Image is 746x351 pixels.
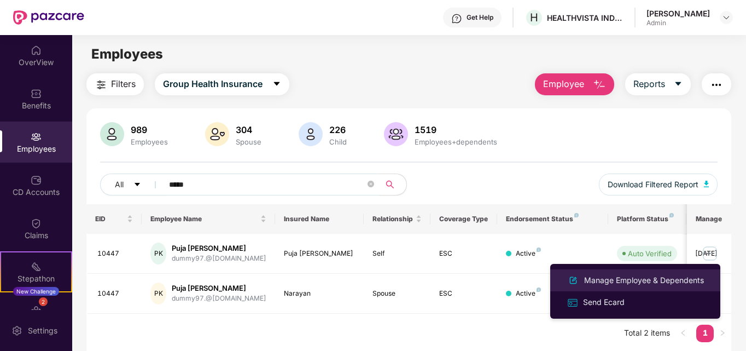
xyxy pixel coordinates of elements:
img: svg+xml;base64,PHN2ZyB4bWxucz0iaHR0cDovL3d3dy53My5vcmcvMjAwMC9zdmciIHhtbG5zOnhsaW5rPSJodHRwOi8vd3... [100,122,124,146]
img: svg+xml;base64,PHN2ZyB4bWxucz0iaHR0cDovL3d3dy53My5vcmcvMjAwMC9zdmciIHhtbG5zOnhsaW5rPSJodHRwOi8vd3... [704,181,709,187]
span: Filters [111,77,136,91]
div: Stepathon [1,273,71,284]
div: HEALTHVISTA INDIA LIMITED [547,13,623,23]
button: search [380,174,407,195]
img: svg+xml;base64,PHN2ZyB4bWxucz0iaHR0cDovL3d3dy53My5vcmcvMjAwMC9zdmciIHhtbG5zOnhsaW5rPSJodHRwOi8vd3... [593,78,606,91]
img: svg+xml;base64,PHN2ZyB4bWxucz0iaHR0cDovL3d3dy53My5vcmcvMjAwMC9zdmciIHhtbG5zOnhsaW5rPSJodHRwOi8vd3... [299,122,323,146]
span: Group Health Insurance [163,77,263,91]
button: Allcaret-down [100,174,167,195]
img: svg+xml;base64,PHN2ZyBpZD0iU2V0dGluZy0yMHgyMCIgeG1sbnM9Imh0dHA6Ly93d3cudzMub3JnLzIwMDAvc3ZnIiB3aW... [11,325,22,336]
button: Filters [86,73,144,95]
div: dummy97.@[DOMAIN_NAME] [172,254,266,264]
img: svg+xml;base64,PHN2ZyBpZD0iRHJvcGRvd24tMzJ4MzIiIHhtbG5zPSJodHRwOi8vd3d3LnczLm9yZy8yMDAwL3N2ZyIgd2... [722,13,731,22]
li: Total 2 items [624,325,670,342]
div: Puja [PERSON_NAME] [172,283,266,294]
img: manageButton [701,245,719,262]
div: Spouse [372,289,422,299]
div: ESC [439,289,488,299]
div: 226 [327,124,349,135]
div: Active [516,289,541,299]
div: Send Ecard [581,296,627,308]
div: Admin [646,19,710,27]
span: caret-down [272,79,281,89]
div: Employees [129,137,170,146]
div: Manage Employee & Dependents [582,274,706,286]
th: EID [86,204,142,234]
button: Download Filtered Report [599,174,718,195]
span: Reports [633,77,665,91]
img: svg+xml;base64,PHN2ZyB4bWxucz0iaHR0cDovL3d3dy53My5vcmcvMjAwMC9zdmciIHdpZHRoPSIxNiIgaGVpZ2h0PSIxNi... [567,297,579,309]
li: Previous Page [674,325,692,342]
span: EID [95,215,125,223]
li: Next Page [714,325,731,342]
div: PK [150,283,166,304]
th: Employee Name [142,204,275,234]
span: Employees [91,46,163,62]
span: caret-down [133,181,141,189]
span: close-circle [368,180,374,190]
th: Relationship [364,204,430,234]
span: close-circle [368,181,374,187]
div: New Challenge [13,287,59,296]
span: H [530,11,538,24]
div: Platform Status [617,215,677,223]
img: svg+xml;base64,PHN2ZyBpZD0iQ0RfQWNjb3VudHMiIGRhdGEtbmFtZT0iQ0QgQWNjb3VudHMiIHhtbG5zPSJodHRwOi8vd3... [31,175,42,186]
img: svg+xml;base64,PHN2ZyBpZD0iRW1wbG95ZWVzIiB4bWxucz0iaHR0cDovL3d3dy53My5vcmcvMjAwMC9zdmciIHdpZHRoPS... [31,131,42,142]
img: New Pazcare Logo [13,10,84,25]
button: left [674,325,692,342]
div: 10447 [97,249,133,259]
span: caret-down [674,79,683,89]
span: Download Filtered Report [608,179,698,191]
div: Self [372,249,422,259]
img: svg+xml;base64,PHN2ZyBpZD0iQ2xhaW0iIHhtbG5zPSJodHRwOi8vd3d3LnczLm9yZy8yMDAwL3N2ZyIgd2lkdGg9IjIwIi... [31,218,42,229]
li: 1 [696,325,714,342]
img: svg+xml;base64,PHN2ZyB4bWxucz0iaHR0cDovL3d3dy53My5vcmcvMjAwMC9zdmciIHdpZHRoPSI4IiBoZWlnaHQ9IjgiIH... [669,213,674,217]
div: 1519 [412,124,499,135]
button: Reportscaret-down [625,73,691,95]
img: svg+xml;base64,PHN2ZyB4bWxucz0iaHR0cDovL3d3dy53My5vcmcvMjAwMC9zdmciIHhtbG5zOnhsaW5rPSJodHRwOi8vd3... [384,122,408,146]
img: svg+xml;base64,PHN2ZyB4bWxucz0iaHR0cDovL3d3dy53My5vcmcvMjAwMC9zdmciIHhtbG5zOnhsaW5rPSJodHRwOi8vd3... [205,122,229,146]
div: dummy97.@[DOMAIN_NAME] [172,294,266,304]
div: Get Help [467,13,493,22]
div: [PERSON_NAME] [646,8,710,19]
div: 304 [234,124,264,135]
div: Employees+dependents [412,137,499,146]
div: Puja [PERSON_NAME] [284,249,355,259]
div: Endorsement Status [506,215,599,223]
img: svg+xml;base64,PHN2ZyBpZD0iSGVscC0zMngzMiIgeG1sbnM9Imh0dHA6Ly93d3cudzMub3JnLzIwMDAvc3ZnIiB3aWR0aD... [451,13,462,24]
th: Coverage Type [430,204,497,234]
div: PK [150,243,166,264]
img: svg+xml;base64,PHN2ZyBpZD0iQmVuZWZpdHMiIHhtbG5zPSJodHRwOi8vd3d3LnczLm9yZy8yMDAwL3N2ZyIgd2lkdGg9Ij... [31,88,42,99]
img: svg+xml;base64,PHN2ZyBpZD0iSG9tZSIgeG1sbnM9Imh0dHA6Ly93d3cudzMub3JnLzIwMDAvc3ZnIiB3aWR0aD0iMjAiIG... [31,45,42,56]
img: svg+xml;base64,PHN2ZyB4bWxucz0iaHR0cDovL3d3dy53My5vcmcvMjAwMC9zdmciIHdpZHRoPSI4IiBoZWlnaHQ9IjgiIH... [537,248,541,252]
div: Puja [PERSON_NAME] [172,243,266,254]
button: Group Health Insurancecaret-down [155,73,289,95]
div: 10447 [97,289,133,299]
div: Settings [25,325,61,336]
th: Insured Name [275,204,364,234]
span: Employee [543,77,584,91]
div: Active [516,249,541,259]
div: Narayan [284,289,355,299]
div: Spouse [234,137,264,146]
div: ESC [439,249,488,259]
a: 1 [696,325,714,341]
img: svg+xml;base64,PHN2ZyB4bWxucz0iaHR0cDovL3d3dy53My5vcmcvMjAwMC9zdmciIHdpZHRoPSI4IiBoZWlnaHQ9IjgiIH... [537,287,541,292]
img: svg+xml;base64,PHN2ZyB4bWxucz0iaHR0cDovL3d3dy53My5vcmcvMjAwMC9zdmciIHdpZHRoPSIyMSIgaGVpZ2h0PSIyMC... [31,261,42,272]
img: svg+xml;base64,PHN2ZyB4bWxucz0iaHR0cDovL3d3dy53My5vcmcvMjAwMC9zdmciIHhtbG5zOnhsaW5rPSJodHRwOi8vd3... [567,274,580,287]
div: Child [327,137,349,146]
div: 2 [39,297,48,306]
img: svg+xml;base64,PHN2ZyBpZD0iRW5kb3JzZW1lbnRzIiB4bWxucz0iaHR0cDovL3d3dy53My5vcmcvMjAwMC9zdmciIHdpZH... [31,304,42,315]
th: Manage [687,204,731,234]
img: svg+xml;base64,PHN2ZyB4bWxucz0iaHR0cDovL3d3dy53My5vcmcvMjAwMC9zdmciIHdpZHRoPSI4IiBoZWlnaHQ9IjgiIH... [574,213,579,217]
span: left [680,330,686,336]
button: Employee [535,73,614,95]
span: Employee Name [150,215,258,223]
span: Relationship [372,215,413,223]
span: search [380,180,401,189]
span: right [719,330,726,336]
div: Auto Verified [628,248,672,259]
img: svg+xml;base64,PHN2ZyB4bWxucz0iaHR0cDovL3d3dy53My5vcmcvMjAwMC9zdmciIHdpZHRoPSIyNCIgaGVpZ2h0PSIyNC... [710,78,723,91]
button: right [714,325,731,342]
img: svg+xml;base64,PHN2ZyB4bWxucz0iaHR0cDovL3d3dy53My5vcmcvMjAwMC9zdmciIHdpZHRoPSIyNCIgaGVpZ2h0PSIyNC... [95,78,108,91]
